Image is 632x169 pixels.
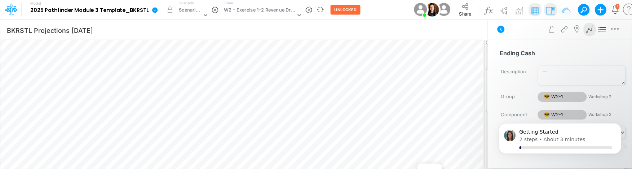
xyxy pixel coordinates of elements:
[436,1,452,18] img: User Image Icon
[30,1,41,6] label: Model
[495,91,532,103] label: Group
[495,66,532,78] label: Description
[6,23,331,38] input: Type a title here
[588,94,625,100] span: Workshop 2
[538,92,587,102] span: 😎 W2-1
[454,1,477,19] button: Share
[617,5,618,8] div: 1 unread items
[179,0,194,6] label: Scenario
[495,46,626,60] input: — Node name —
[179,6,202,15] div: Scenario 1
[224,0,233,6] label: View
[459,11,471,16] span: Share
[412,1,429,18] img: User Image Icon
[495,109,532,121] label: Component
[611,5,619,14] a: Notifications
[224,6,295,15] div: W2 - Exercise 1-2 Revenue Drivers
[488,115,632,165] iframe: Intercom notifications message
[425,3,439,17] img: User Image Icon
[538,110,587,120] span: 😎 W2-1
[588,112,625,118] span: Workshop 2
[30,7,149,14] b: 2025 Pathfinder Module 3 Template_BKRSTL
[330,5,360,15] button: UNLOCKED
